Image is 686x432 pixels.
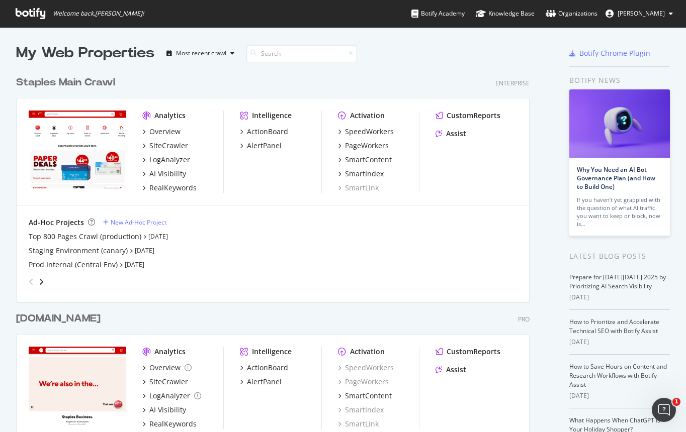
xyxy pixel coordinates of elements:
div: Knowledge Base [476,9,535,19]
img: staplesadvantage.com [29,347,126,424]
div: Intelligence [252,111,292,121]
div: Botify Chrome Plugin [579,48,650,58]
div: New Ad-Hoc Project [111,218,166,227]
iframe: Intercom live chat [652,398,676,422]
a: ActionBoard [240,363,288,373]
a: LogAnalyzer [142,155,190,165]
div: AI Visibility [149,169,186,179]
div: SiteCrawler [149,141,188,151]
div: Assist [446,365,466,375]
div: CustomReports [447,111,500,121]
a: Prod Internal (Central Env) [29,260,118,270]
div: LogAnalyzer [149,155,190,165]
a: RealKeywords [142,419,197,429]
div: Pro [518,315,530,323]
a: [DOMAIN_NAME] [16,311,105,326]
div: Enterprise [495,79,530,87]
div: Ad-Hoc Projects [29,218,84,228]
div: SmartContent [345,391,392,401]
div: Assist [446,129,466,139]
div: Intelligence [252,347,292,357]
span: 1 [672,398,680,406]
div: AlertPanel [247,377,282,387]
img: Why You Need an AI Bot Governance Plan (and How to Build One) [569,89,670,158]
img: staples.com [29,111,126,188]
a: Top 800 Pages Crawl (production) [29,232,141,242]
a: SmartIndex [338,405,384,415]
span: Adria Kyne [618,9,665,18]
div: PageWorkers [338,377,389,387]
a: How to Prioritize and Accelerate Technical SEO with Botify Assist [569,317,659,335]
a: SmartLink [338,419,379,429]
a: SiteCrawler [142,377,188,387]
div: Analytics [154,347,186,357]
a: [DATE] [148,232,168,241]
div: Botify Academy [411,9,465,19]
a: AI Visibility [142,169,186,179]
div: If you haven’t yet grappled with the question of what AI traffic you want to keep or block, now is… [577,196,662,228]
a: Staging Environment (canary) [29,246,128,256]
div: ActionBoard [247,127,288,137]
div: angle-left [25,274,38,290]
a: Assist [436,365,466,375]
a: Botify Chrome Plugin [569,48,650,58]
a: SmartContent [338,391,392,401]
div: PageWorkers [345,141,389,151]
span: Welcome back, [PERSON_NAME] ! [53,10,144,18]
input: Search [246,45,357,62]
div: ActionBoard [247,363,288,373]
div: Botify news [569,75,670,86]
div: Latest Blog Posts [569,251,670,262]
div: My Web Properties [16,43,154,63]
a: SmartIndex [338,169,384,179]
a: SmartContent [338,155,392,165]
div: [DATE] [569,391,670,400]
a: [DATE] [135,246,154,255]
a: New Ad-Hoc Project [103,218,166,227]
a: Overview [142,127,181,137]
a: SiteCrawler [142,141,188,151]
a: CustomReports [436,347,500,357]
div: [DOMAIN_NAME] [16,311,101,326]
a: SmartLink [338,183,379,193]
div: RealKeywords [149,419,197,429]
div: Analytics [154,111,186,121]
button: Most recent crawl [162,45,238,61]
button: [PERSON_NAME] [597,6,681,22]
a: SpeedWorkers [338,363,394,373]
div: Most recent crawl [176,50,226,56]
a: AlertPanel [240,377,282,387]
div: SpeedWorkers [345,127,394,137]
div: Overview [149,127,181,137]
a: Overview [142,363,192,373]
a: Prepare for [DATE][DATE] 2025 by Prioritizing AI Search Visibility [569,273,666,290]
a: RealKeywords [142,183,197,193]
div: Staples Main Crawl [16,75,115,90]
div: SmartIndex [345,169,384,179]
a: SpeedWorkers [338,127,394,137]
a: Assist [436,129,466,139]
div: AI Visibility [149,405,186,415]
div: Activation [350,347,385,357]
div: CustomReports [447,347,500,357]
div: Organizations [546,9,597,19]
div: RealKeywords [149,183,197,193]
div: Overview [149,363,181,373]
div: SiteCrawler [149,377,188,387]
a: Why You Need an AI Bot Governance Plan (and How to Build One) [577,165,655,191]
a: How to Save Hours on Content and Research Workflows with Botify Assist [569,362,667,389]
a: PageWorkers [338,141,389,151]
a: AI Visibility [142,405,186,415]
a: LogAnalyzer [142,391,201,401]
a: CustomReports [436,111,500,121]
a: [DATE] [125,260,144,269]
a: ActionBoard [240,127,288,137]
a: Staples Main Crawl [16,75,119,90]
